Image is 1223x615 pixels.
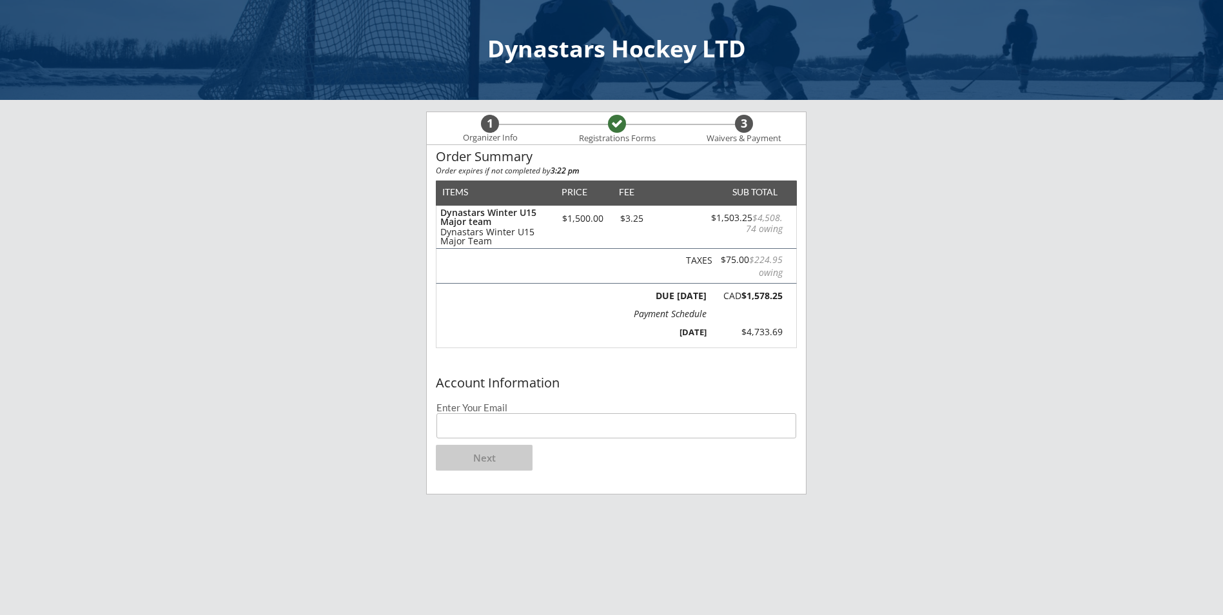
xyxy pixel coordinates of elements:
[440,228,549,246] div: Dynastars Winter U15 Major Team
[455,133,525,143] div: Organizer Info
[442,188,488,197] div: ITEMS
[700,133,788,144] div: Waivers & Payment
[13,37,1220,61] div: Dynastars Hockey LTD
[436,403,796,413] div: Enter Your Email
[710,213,783,235] div: $1,503.25
[555,188,593,197] div: PRICE
[440,208,549,226] div: Dynastars Winter U15 Major team
[719,326,783,338] div: $4,733.69
[727,188,778,197] div: SUB TOTAL
[638,326,707,338] div: [DATE]
[436,376,797,390] div: Account Information
[714,291,783,300] div: CAD
[741,289,783,302] strong: $1,578.25
[735,117,753,131] div: 3
[610,188,643,197] div: FEE
[749,253,785,278] font: $224.95 owing
[610,214,653,223] div: $3.25
[681,256,712,265] div: TAXES
[555,214,610,223] div: $1,500.00
[716,253,783,278] div: $75.00
[572,133,661,144] div: Registrations Forms
[436,445,533,471] button: Next
[436,150,797,164] div: Order Summary
[634,309,707,318] div: Payment Schedule
[716,253,783,278] div: Taxes not charged on the fee
[653,291,707,300] div: DUE [DATE]
[681,256,712,266] div: Taxes not charged on the fee
[746,211,783,235] font: $4,508.74 owing
[481,117,499,131] div: 1
[436,167,797,175] div: Order expires if not completed by
[551,165,579,176] strong: 3:22 pm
